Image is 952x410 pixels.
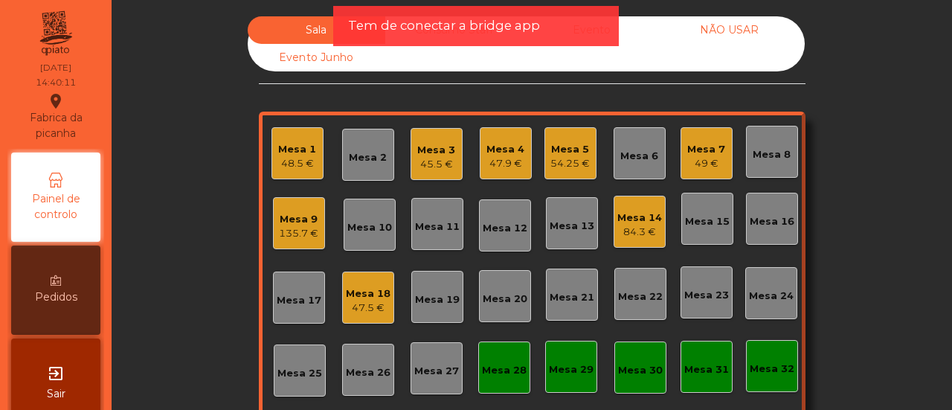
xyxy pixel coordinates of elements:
[35,289,77,305] span: Pedidos
[40,61,71,74] div: [DATE]
[750,214,794,229] div: Mesa 16
[417,143,455,158] div: Mesa 3
[482,363,527,378] div: Mesa 28
[348,16,540,35] span: Tem de conectar a bridge app
[346,286,390,301] div: Mesa 18
[684,288,729,303] div: Mesa 23
[749,289,794,304] div: Mesa 24
[278,142,316,157] div: Mesa 1
[550,156,590,171] div: 54.25 €
[483,292,527,307] div: Mesa 20
[687,156,725,171] div: 49 €
[277,366,322,381] div: Mesa 25
[550,142,590,157] div: Mesa 5
[248,44,385,71] div: Evento Junho
[618,363,663,378] div: Mesa 30
[349,150,387,165] div: Mesa 2
[684,362,729,377] div: Mesa 31
[346,301,390,315] div: 47.5 €
[47,92,65,110] i: location_on
[414,364,459,379] div: Mesa 27
[618,289,663,304] div: Mesa 22
[617,211,662,225] div: Mesa 14
[753,147,791,162] div: Mesa 8
[486,142,524,157] div: Mesa 4
[248,16,385,44] div: Sala
[47,386,65,402] span: Sair
[36,76,76,89] div: 14:40:11
[347,220,392,235] div: Mesa 10
[750,362,794,377] div: Mesa 32
[47,365,65,382] i: exit_to_app
[415,220,460,234] div: Mesa 11
[346,365,390,380] div: Mesa 26
[417,157,455,172] div: 45.5 €
[685,214,730,229] div: Mesa 15
[279,226,318,241] div: 135.7 €
[617,225,662,240] div: 84.3 €
[279,212,318,227] div: Mesa 9
[687,142,725,157] div: Mesa 7
[37,7,74,60] img: qpiato
[486,156,524,171] div: 47.9 €
[550,290,594,305] div: Mesa 21
[549,362,594,377] div: Mesa 29
[415,292,460,307] div: Mesa 19
[15,191,97,222] span: Painel de controlo
[277,293,321,308] div: Mesa 17
[483,221,527,236] div: Mesa 12
[550,219,594,234] div: Mesa 13
[12,92,100,141] div: Fabrica da picanha
[620,149,658,164] div: Mesa 6
[278,156,316,171] div: 48.5 €
[660,16,798,44] div: NÃO USAR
